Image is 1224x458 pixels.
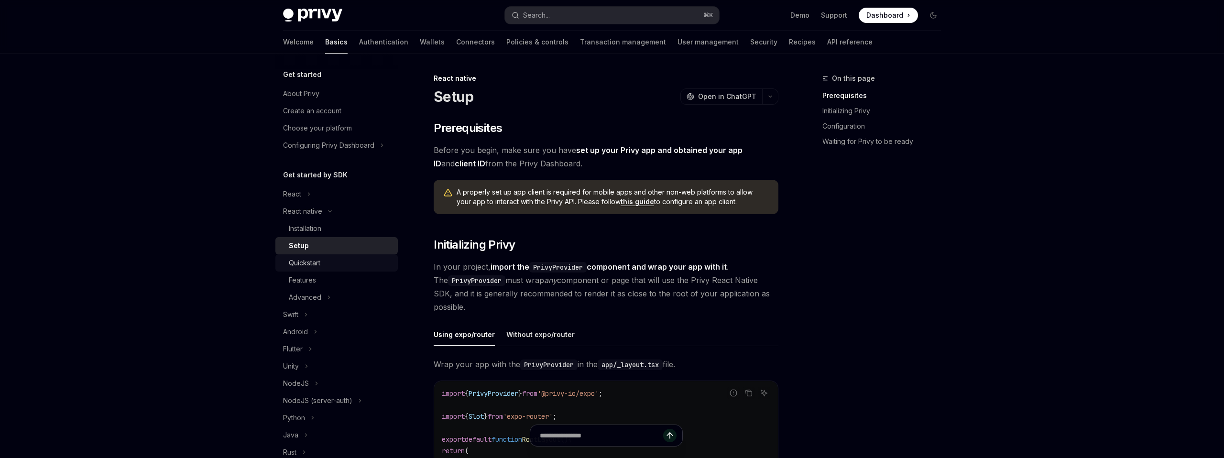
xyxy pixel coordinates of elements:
[529,262,587,273] code: PrivyProvider
[275,426,398,444] button: Toggle Java section
[465,412,469,421] span: {
[289,274,316,286] div: Features
[289,257,320,269] div: Quickstart
[599,389,602,398] span: ;
[434,323,495,346] div: Using expo/router
[283,309,298,320] div: Swift
[283,69,321,80] h5: Get started
[283,378,309,389] div: NodeJS
[442,412,465,421] span: import
[518,389,522,398] span: }
[822,134,949,149] a: Waiting for Privy to be ready
[275,203,398,220] button: Toggle React native section
[821,11,847,20] a: Support
[580,31,666,54] a: Transaction management
[275,375,398,392] button: Toggle NodeJS section
[832,73,875,84] span: On this page
[275,323,398,340] button: Toggle Android section
[283,140,374,151] div: Configuring Privy Dashboard
[275,289,398,306] button: Toggle Advanced section
[289,240,309,251] div: Setup
[275,272,398,289] a: Features
[621,197,654,206] a: this guide
[469,412,484,421] span: Slot
[506,31,568,54] a: Policies & controls
[537,389,599,398] span: '@privy-io/expo'
[275,358,398,375] button: Toggle Unity section
[448,275,505,286] code: PrivyProvider
[703,11,713,19] span: ⌘ K
[443,188,453,198] svg: Warning
[488,412,503,421] span: from
[275,220,398,237] a: Installation
[505,7,719,24] button: Open search
[680,88,762,105] button: Open in ChatGPT
[553,412,557,421] span: ;
[698,92,756,101] span: Open in ChatGPT
[283,412,305,424] div: Python
[506,323,575,346] div: Without expo/router
[727,387,740,399] button: Report incorrect code
[484,412,488,421] span: }
[522,389,537,398] span: from
[457,187,769,207] span: A properly set up app client is required for mobile apps and other non-web platforms to allow you...
[283,360,299,372] div: Unity
[523,10,550,21] div: Search...
[434,120,502,136] span: Prerequisites
[455,159,485,169] a: client ID
[442,389,465,398] span: import
[283,169,348,181] h5: Get started by SDK
[275,409,398,426] button: Toggle Python section
[275,392,398,409] button: Toggle NodeJS (server-auth) section
[827,31,873,54] a: API reference
[789,31,816,54] a: Recipes
[283,395,352,406] div: NodeJS (server-auth)
[678,31,739,54] a: User management
[289,292,321,303] div: Advanced
[456,31,495,54] a: Connectors
[926,8,941,23] button: Toggle dark mode
[866,11,903,20] span: Dashboard
[859,8,918,23] a: Dashboard
[743,387,755,399] button: Copy the contents from the code block
[790,11,809,20] a: Demo
[275,254,398,272] a: Quickstart
[275,120,398,137] a: Choose your platform
[275,185,398,203] button: Toggle React section
[283,31,314,54] a: Welcome
[289,223,321,234] div: Installation
[469,389,518,398] span: PrivyProvider
[325,31,348,54] a: Basics
[598,360,663,370] code: app/_layout.tsx
[359,31,408,54] a: Authentication
[491,262,727,272] strong: import the component and wrap your app with it
[275,102,398,120] a: Create an account
[434,74,778,83] div: React native
[283,122,352,134] div: Choose your platform
[283,88,319,99] div: About Privy
[520,360,578,370] code: PrivyProvider
[283,105,341,117] div: Create an account
[283,447,296,458] div: Rust
[434,88,473,105] h1: Setup
[283,429,298,441] div: Java
[758,387,770,399] button: Ask AI
[283,343,303,355] div: Flutter
[544,275,557,285] em: any
[750,31,777,54] a: Security
[822,119,949,134] a: Configuration
[434,145,743,169] a: set up your Privy app and obtained your app ID
[465,389,469,398] span: {
[503,412,553,421] span: 'expo-router'
[275,340,398,358] button: Toggle Flutter section
[822,88,949,103] a: Prerequisites
[434,358,778,371] span: Wrap your app with the in the file.
[275,137,398,154] button: Toggle Configuring Privy Dashboard section
[283,206,322,217] div: React native
[275,237,398,254] a: Setup
[434,143,778,170] span: Before you begin, make sure you have and from the Privy Dashboard.
[434,260,778,314] span: In your project, . The must wrap component or page that will use the Privy React Native SDK, and ...
[663,429,677,442] button: Send message
[283,326,308,338] div: Android
[434,237,515,252] span: Initializing Privy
